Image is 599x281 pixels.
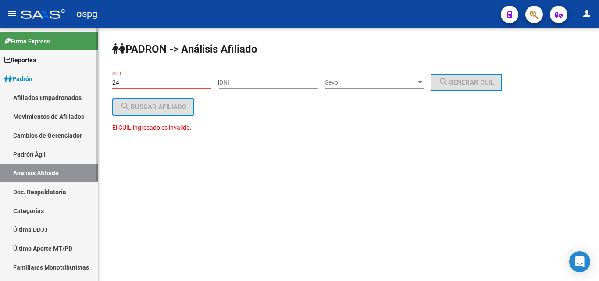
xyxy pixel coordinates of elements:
[431,74,502,91] button: Generar CUIL
[7,8,18,19] mat-icon: menu
[120,101,131,112] mat-icon: search
[325,79,416,86] span: Sexo
[218,79,509,86] div: |
[4,55,36,65] span: Reportes
[569,251,590,272] div: Open Intercom Messenger
[4,74,32,84] span: Padrón
[581,8,592,19] mat-icon: person
[439,78,494,86] span: Generar CUIL
[439,77,449,87] mat-icon: search
[69,4,97,24] span: - ospg
[112,98,194,116] button: Buscar afiliado
[112,43,257,55] strong: PADRON -> Análisis Afiliado
[4,36,50,46] span: Firma Express
[120,103,186,111] span: Buscar afiliado
[112,124,192,131] span: El CUIL ingresado es invalido.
